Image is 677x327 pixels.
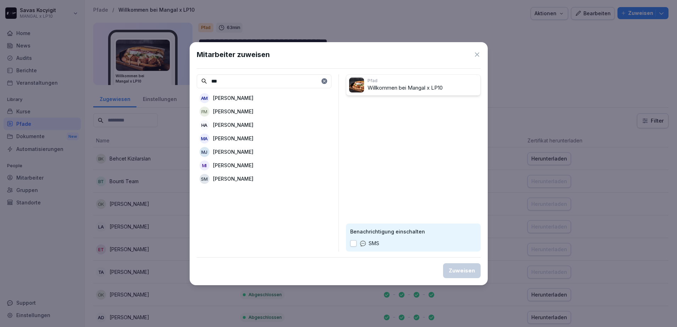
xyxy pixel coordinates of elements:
[200,93,209,103] div: AM
[200,120,209,130] div: HA
[213,175,253,182] p: [PERSON_NAME]
[368,78,477,84] p: Pfad
[213,162,253,169] p: [PERSON_NAME]
[200,147,209,157] div: MJ
[213,148,253,156] p: [PERSON_NAME]
[213,108,253,115] p: [PERSON_NAME]
[213,121,253,129] p: [PERSON_NAME]
[369,239,379,247] p: SMS
[368,84,477,92] p: Willkommen bei Mangal x LP10
[197,49,270,60] h1: Mitarbeiter zuweisen
[213,94,253,102] p: [PERSON_NAME]
[443,263,481,278] button: Zuweisen
[200,160,209,170] div: MI
[213,135,253,142] p: [PERSON_NAME]
[200,174,209,184] div: SM
[200,107,209,117] div: FM
[350,228,476,235] p: Benachrichtigung einschalten
[449,267,475,275] div: Zuweisen
[200,134,209,143] div: MA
